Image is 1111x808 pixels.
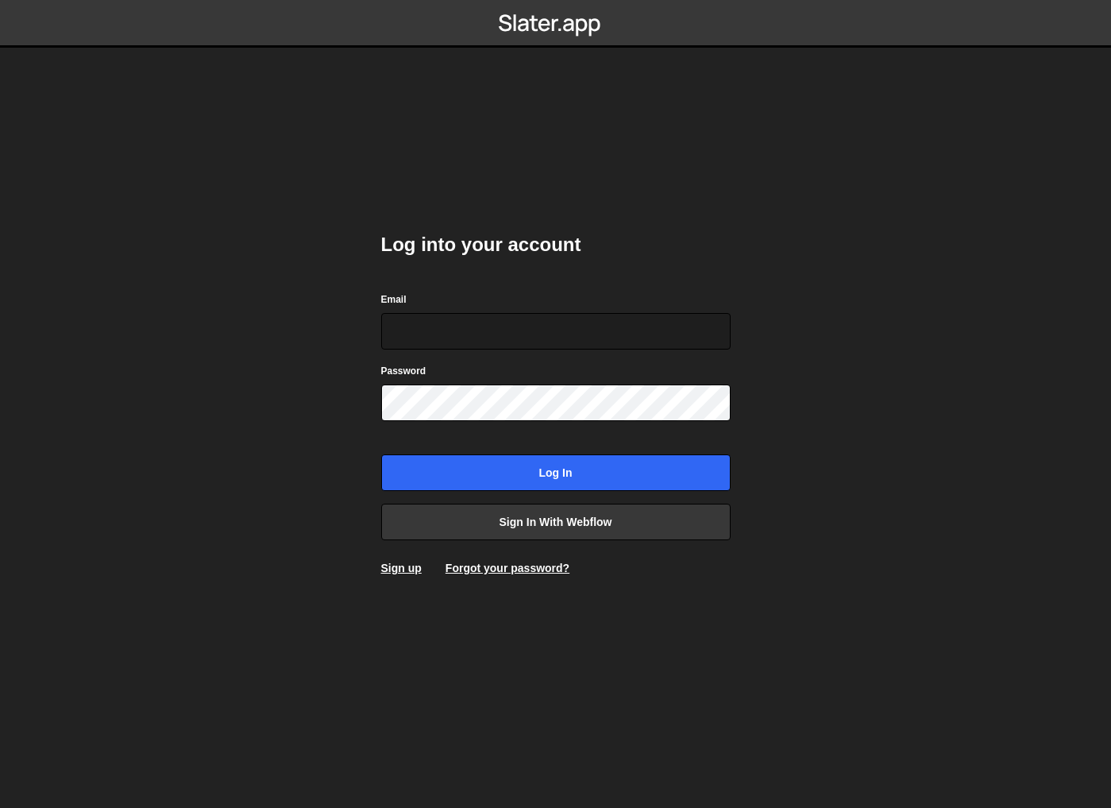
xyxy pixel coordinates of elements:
[381,363,426,379] label: Password
[381,292,407,307] label: Email
[381,562,422,574] a: Sign up
[446,562,569,574] a: Forgot your password?
[381,504,731,540] a: Sign in with Webflow
[381,454,731,491] input: Log in
[381,232,731,257] h2: Log into your account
